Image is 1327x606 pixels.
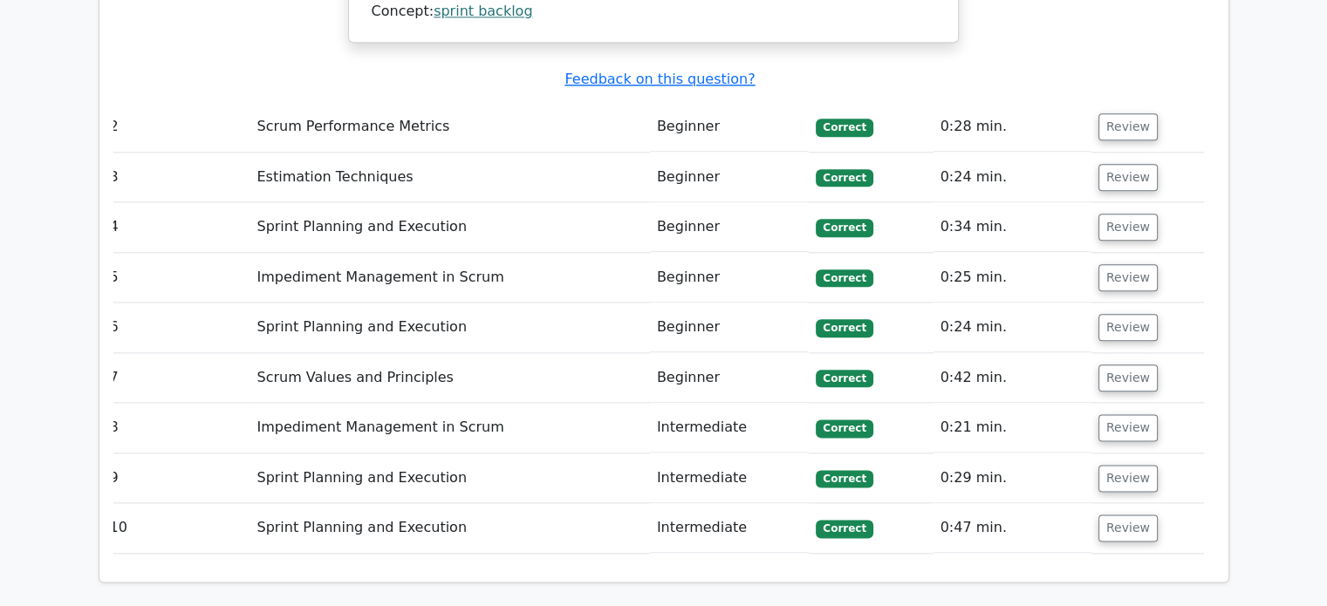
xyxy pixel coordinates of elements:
[1098,164,1158,191] button: Review
[103,503,250,553] td: 10
[250,102,649,152] td: Scrum Performance Metrics
[650,253,810,303] td: Beginner
[934,503,1091,553] td: 0:47 min.
[816,470,872,487] span: Correct
[650,503,810,553] td: Intermediate
[934,253,1091,303] td: 0:25 min.
[650,102,810,152] td: Beginner
[934,303,1091,352] td: 0:24 min.
[934,403,1091,453] td: 0:21 min.
[650,303,810,352] td: Beginner
[250,303,649,352] td: Sprint Planning and Execution
[816,269,872,287] span: Correct
[650,453,810,503] td: Intermediate
[250,353,649,403] td: Scrum Values and Principles
[816,370,872,387] span: Correct
[934,102,1091,152] td: 0:28 min.
[934,353,1091,403] td: 0:42 min.
[372,3,935,21] div: Concept:
[103,253,250,303] td: 5
[250,253,649,303] td: Impediment Management in Scrum
[1098,364,1158,392] button: Review
[650,403,810,453] td: Intermediate
[816,319,872,337] span: Correct
[934,153,1091,202] td: 0:24 min.
[1098,414,1158,441] button: Review
[564,71,755,87] a: Feedback on this question?
[816,169,872,187] span: Correct
[103,453,250,503] td: 9
[934,202,1091,252] td: 0:34 min.
[816,219,872,236] span: Correct
[816,520,872,537] span: Correct
[1098,465,1158,492] button: Review
[250,202,649,252] td: Sprint Planning and Execution
[250,153,649,202] td: Estimation Techniques
[934,453,1091,503] td: 0:29 min.
[1098,214,1158,241] button: Review
[103,353,250,403] td: 7
[650,202,810,252] td: Beginner
[103,153,250,202] td: 3
[650,353,810,403] td: Beginner
[1098,514,1158,541] button: Review
[103,202,250,252] td: 4
[1098,113,1158,140] button: Review
[250,503,649,553] td: Sprint Planning and Execution
[434,3,532,19] a: sprint backlog
[103,403,250,453] td: 8
[250,453,649,503] td: Sprint Planning and Execution
[816,419,872,437] span: Correct
[103,102,250,152] td: 2
[650,153,810,202] td: Beginner
[816,119,872,136] span: Correct
[1098,264,1158,291] button: Review
[1098,314,1158,341] button: Review
[250,403,649,453] td: Impediment Management in Scrum
[103,303,250,352] td: 6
